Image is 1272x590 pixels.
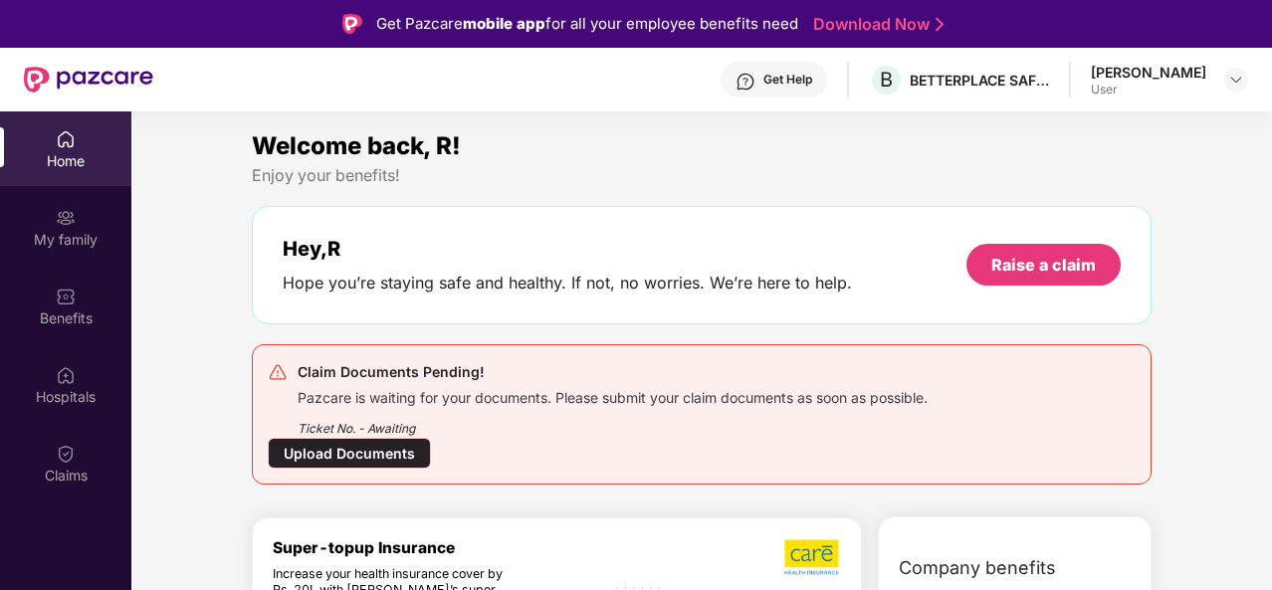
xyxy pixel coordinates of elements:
a: Download Now [813,14,938,35]
span: B [880,68,893,92]
div: Pazcare is waiting for your documents. Please submit your claim documents as soon as possible. [298,384,928,407]
img: svg+xml;base64,PHN2ZyB3aWR0aD0iMjAiIGhlaWdodD0iMjAiIHZpZXdCb3g9IjAgMCAyMCAyMCIgZmlsbD0ibm9uZSIgeG... [56,208,76,228]
img: svg+xml;base64,PHN2ZyBpZD0iSG9zcGl0YWxzIiB4bWxucz0iaHR0cDovL3d3dy53My5vcmcvMjAwMC9zdmciIHdpZHRoPS... [56,365,76,385]
div: Hey, R [283,237,852,261]
div: Get Pazcare for all your employee benefits need [376,12,798,36]
strong: mobile app [463,14,545,33]
span: Company benefits [899,554,1056,582]
img: Logo [342,14,362,34]
img: New Pazcare Logo [24,67,153,93]
div: User [1091,82,1206,98]
img: b5dec4f62d2307b9de63beb79f102df3.png [784,538,841,576]
img: Stroke [936,14,944,35]
div: BETTERPLACE SAFETY SOLUTIONS PRIVATE LIMITED [910,71,1049,90]
div: Get Help [763,72,812,88]
img: svg+xml;base64,PHN2ZyB4bWxucz0iaHR0cDovL3d3dy53My5vcmcvMjAwMC9zdmciIHdpZHRoPSIyNCIgaGVpZ2h0PSIyNC... [268,362,288,382]
div: Upload Documents [268,438,431,469]
span: Welcome back, R! [252,131,461,160]
img: svg+xml;base64,PHN2ZyBpZD0iQmVuZWZpdHMiIHhtbG5zPSJodHRwOi8vd3d3LnczLm9yZy8yMDAwL3N2ZyIgd2lkdGg9Ij... [56,287,76,306]
img: svg+xml;base64,PHN2ZyBpZD0iSGVscC0zMngzMiIgeG1sbnM9Imh0dHA6Ly93d3cudzMub3JnLzIwMDAvc3ZnIiB3aWR0aD... [736,72,755,92]
div: Hope you’re staying safe and healthy. If not, no worries. We’re here to help. [283,273,852,294]
div: [PERSON_NAME] [1091,63,1206,82]
div: Raise a claim [991,254,1096,276]
img: svg+xml;base64,PHN2ZyBpZD0iRHJvcGRvd24tMzJ4MzIiIHhtbG5zPSJodHRwOi8vd3d3LnczLm9yZy8yMDAwL3N2ZyIgd2... [1228,72,1244,88]
img: svg+xml;base64,PHN2ZyBpZD0iSG9tZSIgeG1sbnM9Imh0dHA6Ly93d3cudzMub3JnLzIwMDAvc3ZnIiB3aWR0aD0iMjAiIG... [56,129,76,149]
div: Enjoy your benefits! [252,165,1152,186]
div: Ticket No. - Awaiting [298,407,928,438]
div: Super-topup Insurance [273,538,604,557]
img: svg+xml;base64,PHN2ZyBpZD0iQ2xhaW0iIHhtbG5zPSJodHRwOi8vd3d3LnczLm9yZy8yMDAwL3N2ZyIgd2lkdGg9IjIwIi... [56,444,76,464]
div: Claim Documents Pending! [298,360,928,384]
